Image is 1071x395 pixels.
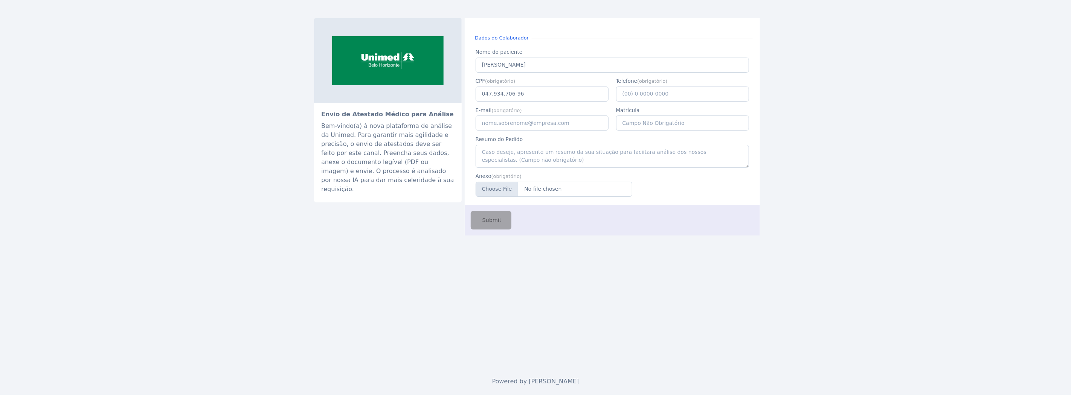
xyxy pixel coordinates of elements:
[492,378,579,385] span: Powered by [PERSON_NAME]
[476,182,632,197] input: Anexe-se aqui seu atestado (PDF ou Imagem)
[476,48,749,56] label: Nome do paciente
[476,135,749,143] label: Resumo do Pedido
[616,115,749,131] input: Campo Não Obrigatório
[637,78,667,84] small: (obrigatório)
[472,34,532,41] small: Dados do Colaborador
[314,18,462,103] img: sistemaocemg.coop.br-unimed-bh-e-eleita-a-melhor-empresa-de-planos-de-saude-do-brasil-giro-2.png
[321,122,455,194] div: Bem-vindo(a) à nova plataforma de análise da Unimed. Para garantir mais agilidade e precisão, o e...
[476,172,632,180] label: Anexo
[616,77,749,85] label: Telefone
[476,106,609,114] label: E-mail
[491,108,522,113] small: (obrigatório)
[491,173,522,179] small: (obrigatório)
[476,58,749,73] input: Preencha aqui seu nome completo
[476,115,609,131] input: nome.sobrenome@empresa.com
[321,110,455,118] h2: Envio de Atestado Médico para Análise
[476,87,609,102] input: 000.000.000-00
[616,87,749,102] input: (00) 0 0000-0000
[485,78,515,84] small: (obrigatório)
[616,106,749,114] label: Matrícula
[476,77,609,85] label: CPF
